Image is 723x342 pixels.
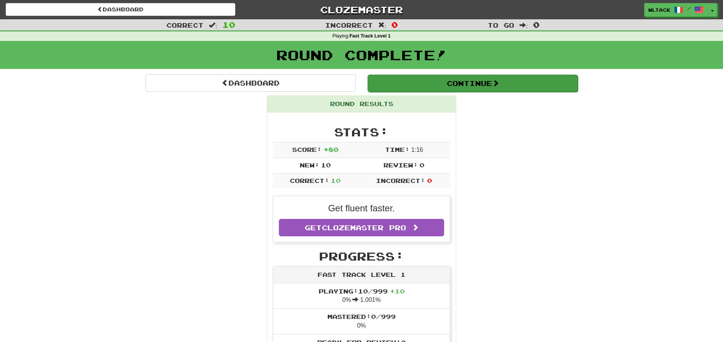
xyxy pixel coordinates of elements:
[222,20,235,29] span: 10
[247,3,476,16] a: Clozemaster
[331,177,341,184] span: 10
[273,250,450,262] h2: Progress:
[273,267,450,283] div: Fast Track Level 1
[520,22,528,28] span: :
[390,287,405,295] span: + 10
[273,308,450,334] li: 0%
[648,6,670,13] span: WLTack
[324,146,338,153] span: + 80
[376,177,425,184] span: Incorrect:
[533,20,540,29] span: 0
[321,161,331,169] span: 10
[325,21,373,29] span: Incorrect
[644,3,708,17] a: WLTack /
[146,74,356,92] a: Dashboard
[273,283,450,309] li: 0% 1.001%
[290,177,329,184] span: Correct:
[368,75,578,92] button: Continue
[488,21,514,29] span: To go
[279,219,444,236] a: GetClozemaster Pro
[3,47,720,62] h1: Round Complete!
[166,21,203,29] span: Correct
[292,146,322,153] span: Score:
[267,96,456,112] div: Round Results
[349,33,391,39] strong: Fast Track Level 1
[383,161,418,169] span: Review:
[378,22,387,28] span: :
[6,3,235,16] a: Dashboard
[279,202,444,215] p: Get fluent faster.
[322,223,406,232] span: Clozemaster Pro
[411,147,423,153] span: 1 : 16
[300,161,319,169] span: New:
[273,126,450,138] h2: Stats:
[385,146,410,153] span: Time:
[391,20,398,29] span: 0
[327,313,396,320] span: Mastered: 0 / 999
[687,6,691,11] span: /
[419,161,424,169] span: 0
[427,177,432,184] span: 0
[319,287,405,295] span: Playing: 10 / 999
[209,22,217,28] span: :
